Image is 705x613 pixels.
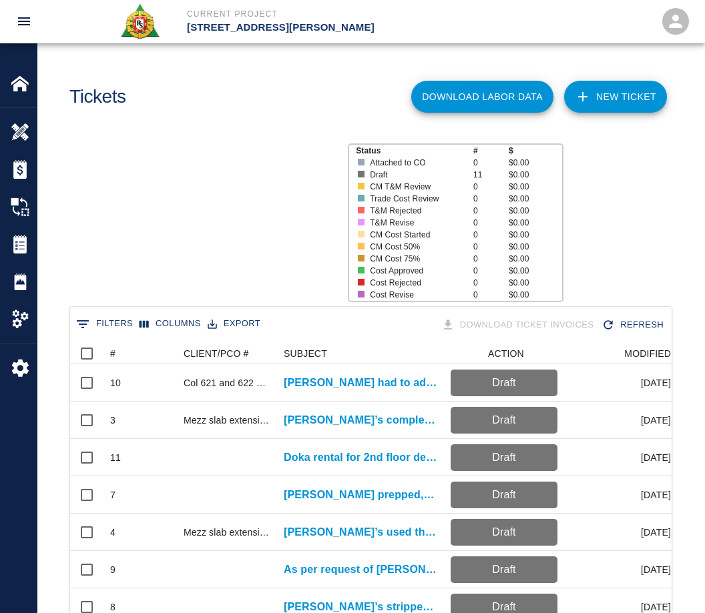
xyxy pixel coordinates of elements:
[564,439,678,476] div: [DATE]
[370,205,463,217] p: T&M Rejected
[110,488,115,502] div: 7
[370,277,463,289] p: Cost Rejected
[284,450,437,466] a: Doka rental for 2nd floor deck . Scheduled to pour...
[473,169,509,181] p: 11
[284,375,437,391] a: [PERSON_NAME] had to adjust formwork in columns 621 and...
[184,376,270,390] div: Col 621 and 622 Corbel change
[370,157,463,169] p: Attached to CO
[444,343,564,364] div: ACTION
[509,277,562,289] p: $0.00
[177,343,277,364] div: CLIENT/PCO #
[370,289,463,301] p: Cost Revise
[284,487,437,503] a: [PERSON_NAME] prepped, cleaned and poured extended mezz level slab....
[456,524,552,540] p: Draft
[473,289,509,301] p: 0
[110,563,115,576] div: 9
[509,145,562,157] p: $
[564,343,678,364] div: MODIFIED
[473,229,509,241] p: 0
[110,376,121,390] div: 10
[184,343,249,364] div: CLIENT/PCO #
[370,229,463,241] p: CM Cost Started
[110,414,115,427] div: 3
[509,265,562,277] p: $0.00
[284,412,437,428] a: [PERSON_NAME]’s completed drilling and epoxying wall dowels .
[509,181,562,193] p: $0.00
[370,265,463,277] p: Cost Approved
[473,205,509,217] p: 0
[204,314,264,334] button: Export
[509,205,562,217] p: $0.00
[509,229,562,241] p: $0.00
[69,86,126,108] h1: Tickets
[564,476,678,514] div: [DATE]
[564,364,678,402] div: [DATE]
[356,145,473,157] p: Status
[509,157,562,169] p: $0.00
[136,314,204,334] button: Select columns
[456,412,552,428] p: Draft
[456,562,552,578] p: Draft
[473,265,509,277] p: 0
[509,217,562,229] p: $0.00
[509,253,562,265] p: $0.00
[564,514,678,551] div: [DATE]
[473,181,509,193] p: 0
[187,20,425,35] p: [STREET_ADDRESS][PERSON_NAME]
[473,157,509,169] p: 0
[184,526,270,539] div: Mezz slab extension and added wall
[473,193,509,205] p: 0
[284,343,327,364] div: SUBJECT
[473,241,509,253] p: 0
[599,314,669,337] button: Refresh
[277,343,444,364] div: SUBJECT
[370,181,463,193] p: CM T&M Review
[370,193,463,205] p: Trade Cost Review
[473,145,509,157] p: #
[564,81,667,113] a: NEW TICKET
[456,450,552,466] p: Draft
[370,169,463,181] p: Draft
[73,314,136,335] button: Show filters
[110,343,115,364] div: #
[439,314,600,337] div: Tickets download in groups of 15
[473,253,509,265] p: 0
[370,217,463,229] p: T&M Revise
[456,487,552,503] p: Draft
[110,526,115,539] div: 4
[284,562,437,578] a: As per request of [PERSON_NAME], [PERSON_NAME] is [PERSON_NAME] the [PERSON_NAME]...
[473,277,509,289] p: 0
[473,217,509,229] p: 0
[509,169,562,181] p: $0.00
[564,402,678,439] div: [DATE]
[599,314,669,337] div: Refresh the list
[509,289,562,301] p: $0.00
[509,241,562,253] p: $0.00
[184,414,270,427] div: Mezz slab extension and additional wall
[509,193,562,205] p: $0.00
[370,241,463,253] p: CM Cost 50%
[488,343,524,364] div: ACTION
[564,551,678,588] div: [DATE]
[624,343,671,364] div: MODIFIED
[8,5,40,37] button: open drawer
[456,375,552,391] p: Draft
[110,451,121,464] div: 11
[370,253,463,265] p: CM Cost 75%
[284,524,437,540] a: [PERSON_NAME]’s used the crane to mobilize material for deck and...
[187,8,425,20] p: Current Project
[120,3,160,40] img: Roger & Sons Concrete
[103,343,177,364] div: #
[411,81,553,113] button: Download Labor Data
